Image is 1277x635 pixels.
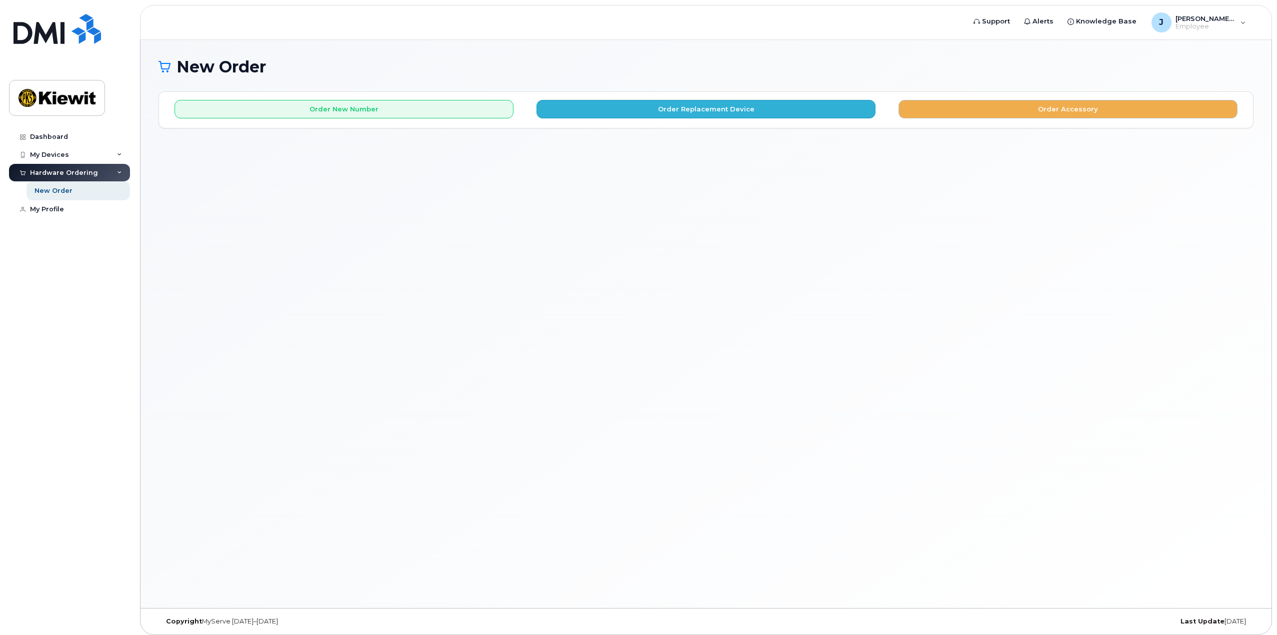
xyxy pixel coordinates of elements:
h1: New Order [158,58,1253,75]
div: [DATE] [888,618,1253,626]
button: Order New Number [174,100,513,118]
button: Order Replacement Device [536,100,875,118]
button: Order Accessory [898,100,1237,118]
strong: Copyright [166,618,202,625]
div: MyServe [DATE]–[DATE] [158,618,523,626]
iframe: Messenger Launcher [1233,592,1269,628]
strong: Last Update [1180,618,1224,625]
